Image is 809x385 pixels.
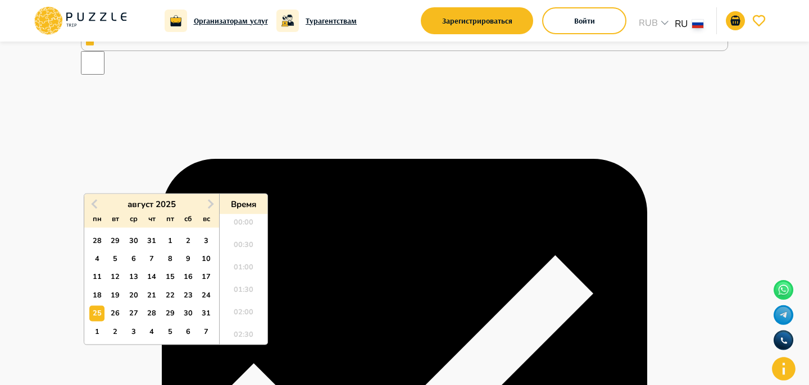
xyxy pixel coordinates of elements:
button: Войти [542,7,626,34]
div: Choose среда, 3 сентября 2025 г. [126,324,141,339]
div: month 2025-08 [88,231,215,341]
div: Choose суббота, 9 августа 2025 г. [180,251,196,267]
div: Choose вторник, 19 августа 2025 г. [108,287,123,302]
div: Choose воскресенье, 31 августа 2025 г. [199,306,214,321]
div: Choose воскресенье, 3 августа 2025 г. [199,233,214,248]
img: lang [692,20,703,28]
div: Choose понедельник, 28 июля 2025 г. [89,233,104,248]
div: Choose вторник, 12 августа 2025 г. [108,269,123,285]
li: 00:00 [220,214,267,237]
div: RUB [635,16,675,33]
p: ru [675,17,688,31]
div: Choose четверг, 7 августа 2025 г. [144,251,159,267]
div: Choose воскресенье, 7 сентября 2025 г. [199,324,214,339]
div: Choose понедельник, 4 августа 2025 г. [89,251,104,267]
div: Choose вторник, 29 июля 2025 г. [108,233,123,248]
div: Choose понедельник, 25 августа 2025 г. [89,306,104,321]
div: Choose пятница, 29 августа 2025 г. [162,306,178,321]
div: Choose воскресенье, 17 августа 2025 г. [199,269,214,285]
div: Choose пятница, 1 августа 2025 г. [162,233,178,248]
div: август 2025 [84,199,219,210]
li: 00:30 [220,237,267,259]
div: пт [162,211,178,226]
div: Choose воскресенье, 24 августа 2025 г. [199,287,214,302]
div: Choose пятница, 15 августа 2025 г. [162,269,178,285]
div: ср [126,211,141,226]
div: Choose пятница, 22 августа 2025 г. [162,287,178,302]
button: notifications [726,11,745,30]
button: Next Month [202,195,220,213]
a: Турагентствам [306,15,357,27]
div: Choose суббота, 23 августа 2025 г. [180,287,196,302]
li: 02:30 [220,327,267,349]
div: Choose четверг, 28 августа 2025 г. [144,306,159,321]
div: Choose суббота, 16 августа 2025 г. [180,269,196,285]
button: Зарегистрироваться [421,7,533,34]
div: Choose пятница, 8 августа 2025 г. [162,251,178,267]
div: Время [222,199,265,210]
div: Choose пятница, 5 сентября 2025 г. [162,324,178,339]
div: Choose вторник, 26 августа 2025 г. [108,306,123,321]
div: сб [180,211,196,226]
div: Choose четверг, 4 сентября 2025 г. [144,324,159,339]
div: Choose понедельник, 11 августа 2025 г. [89,269,104,285]
li: 01:30 [220,282,267,304]
div: Choose четверг, 14 августа 2025 г. [144,269,159,285]
div: Choose четверг, 21 августа 2025 г. [144,287,159,302]
div: Choose воскресенье, 10 августа 2025 г. [199,251,214,267]
div: Choose суббота, 2 августа 2025 г. [180,233,196,248]
div: Choose среда, 20 августа 2025 г. [126,287,141,302]
a: Организаторам услуг [194,15,268,27]
button: favorite [749,11,769,30]
div: Choose среда, 30 июля 2025 г. [126,233,141,248]
button: Previous Month [85,195,103,213]
div: Choose вторник, 5 августа 2025 г. [108,251,123,267]
div: Choose понедельник, 18 августа 2025 г. [89,287,104,302]
div: Choose понедельник, 1 сентября 2025 г. [89,324,104,339]
div: вт [108,211,123,226]
div: Choose суббота, 30 августа 2025 г. [180,306,196,321]
div: Choose вторник, 2 сентября 2025 г. [108,324,123,339]
div: Choose среда, 27 августа 2025 г. [126,306,141,321]
div: Choose суббота, 6 сентября 2025 г. [180,324,196,339]
div: Choose среда, 13 августа 2025 г. [126,269,141,285]
li: 01:00 [220,259,267,282]
div: Choose четверг, 31 июля 2025 г. [144,233,159,248]
div: вс [199,211,214,226]
div: Choose среда, 6 августа 2025 г. [126,251,141,267]
div: пн [89,211,104,226]
li: 02:00 [220,304,267,327]
div: чт [144,211,159,226]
